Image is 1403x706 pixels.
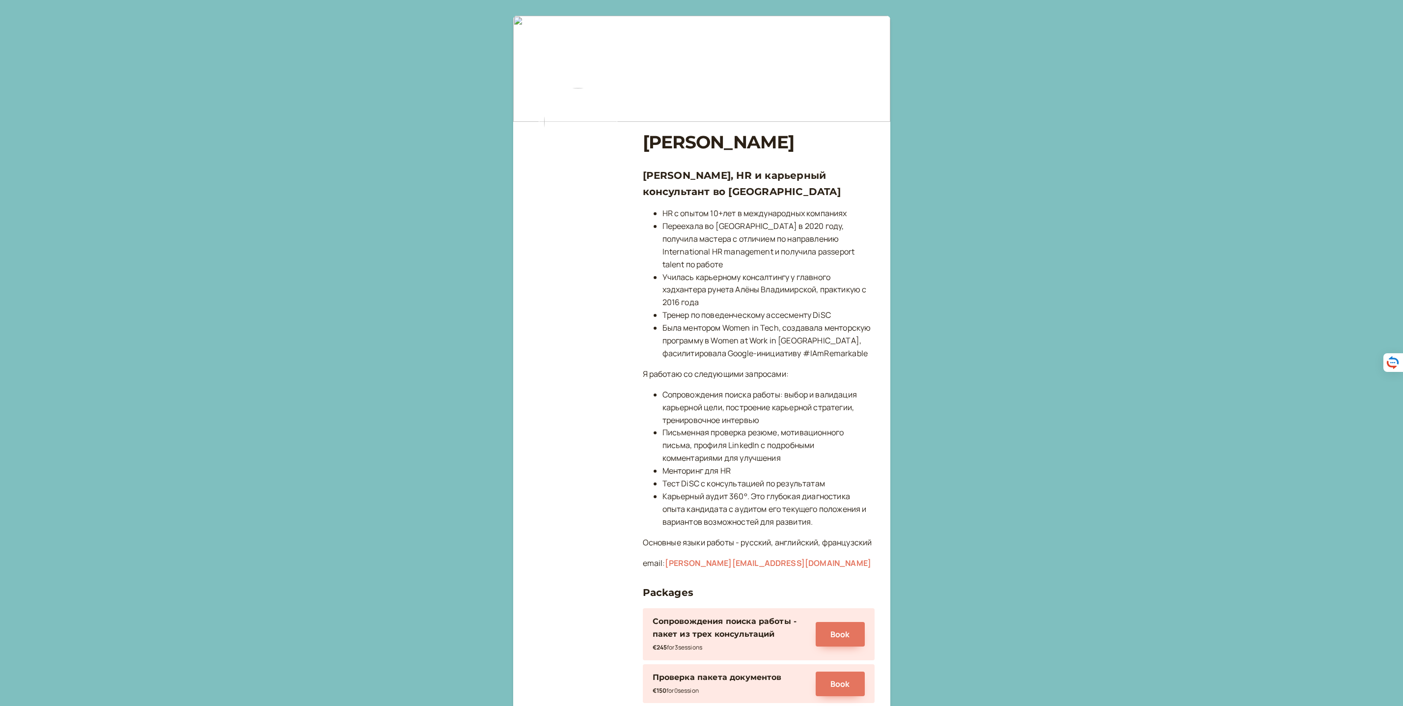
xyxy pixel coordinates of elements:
[662,322,875,360] li: Была ментором Women in Tech, создавала менторскую программу в Women at Work in [GEOGRAPHIC_DATA],...
[662,426,875,465] li: Письменная проверка резюме, мотивационного письма, профиля LinkedIn с подробными комментариями дл...
[653,615,806,641] div: Сопровождения поиска работы - пакет из трех консультаций
[643,168,875,199] h3: [PERSON_NAME], HR и карьерный консультант во [GEOGRAPHIC_DATA]
[653,686,699,695] small: for 0 session
[643,368,875,381] p: Я работаю со следующими запросами:
[643,585,875,600] h3: Packages
[662,207,875,220] li: HR с опытом 10+лет в международных компаниях
[662,490,875,529] li: Карьерный аудит 360°. Это глубокая диагностика опыта кандидата с аудитом его текущего положения и...
[643,557,875,570] p: email:
[643,132,875,153] h1: [PERSON_NAME]
[643,537,875,549] p: Основные языки работы - русский, английский, французский
[816,672,865,696] button: Book
[662,309,875,322] li: Тренер по поведенческому ассесменту DiSС
[653,671,782,684] div: Проверка пакета документов
[816,622,865,647] button: Book
[653,643,667,651] b: €245
[653,615,806,653] div: Сопровождения поиска работы - пакет из трех консультаций€245for3sessions
[653,643,703,651] small: for 3 session s
[662,465,875,478] li: Менторинг для HR
[662,220,875,271] li: Переехала во [GEOGRAPHIC_DATA] в 2020 году, получила мастера с отличием по направлению Internatio...
[662,389,875,427] li: Сопровождения поиска работы: выбор и валидация карьерной цели, построение карьерной стратегии, тр...
[665,558,871,568] a: [PERSON_NAME][EMAIL_ADDRESS][DOMAIN_NAME]
[653,671,806,697] div: Проверка пакета документов€150for0session
[653,686,667,695] b: €150
[662,478,875,490] li: Тест DiSC c консультацией по результатам
[662,271,875,310] li: Училась карьерному консалтингу у главного хэдхантера рунета Алёны Владимирской, практикую с 2016 ...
